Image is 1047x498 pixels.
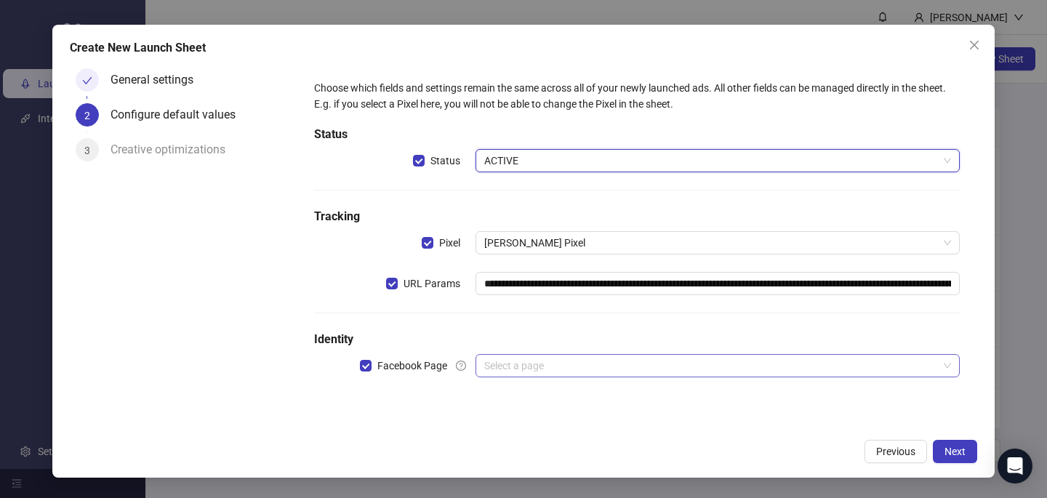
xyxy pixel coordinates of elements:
div: Choose which fields and settings remain the same across all of your newly launched ads. All other... [314,80,960,112]
div: General settings [111,68,205,92]
span: Next [944,446,966,457]
span: Previous [876,446,915,457]
span: URL Params [398,276,466,292]
button: Close [963,33,986,57]
span: 2 [84,110,90,121]
div: Configure default values [111,103,247,126]
h5: Status [314,126,960,143]
span: Status [425,153,466,169]
span: Pixel [433,235,466,251]
h5: Identity [314,331,960,348]
div: Creative optimizations [111,138,237,161]
button: Next [933,440,977,463]
div: Create New Launch Sheet [70,39,977,57]
span: Facebook Page [372,358,453,374]
span: close [968,39,980,51]
span: 3 [84,145,90,156]
span: ACTIVE [484,150,951,172]
button: Previous [865,440,927,463]
span: Matt Murphy's Pixel [484,232,951,254]
h5: Tracking [314,208,960,225]
div: Open Intercom Messenger [998,449,1032,483]
span: check [82,76,92,86]
span: question-circle [456,361,466,371]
